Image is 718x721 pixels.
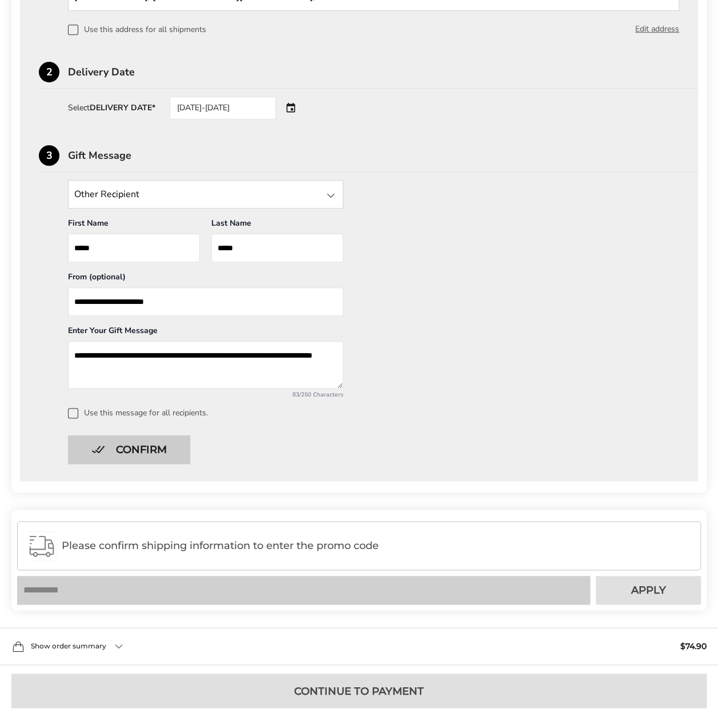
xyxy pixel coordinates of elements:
label: Use this address for all shipments [68,25,206,35]
div: 83/250 Characters [68,391,343,399]
button: Apply [596,576,701,604]
div: Gift Message [68,150,698,161]
div: First Name [68,218,200,234]
textarea: Add a message [68,341,343,388]
div: 3 [39,145,59,166]
span: $74.90 [680,642,707,650]
button: Confirm button [68,435,190,464]
div: [DATE]-[DATE] [170,97,276,119]
div: Delivery Date [68,67,698,77]
input: From [68,287,343,316]
label: Use this message for all recipients. [68,408,679,418]
input: First Name [68,234,200,262]
span: Show order summary [31,643,106,650]
input: State [68,180,343,209]
button: Edit address [635,23,679,35]
input: Last Name [211,234,343,262]
div: From (optional) [68,271,343,287]
div: Select [68,104,155,112]
span: Please confirm shipping information to enter the promo code [62,540,691,551]
div: Last Name [211,218,343,234]
strong: DELIVERY DATE* [90,102,155,113]
div: Enter Your Gift Message [68,325,343,341]
span: Apply [631,585,666,595]
div: 2 [39,62,59,82]
button: Continue to Payment [11,674,707,708]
